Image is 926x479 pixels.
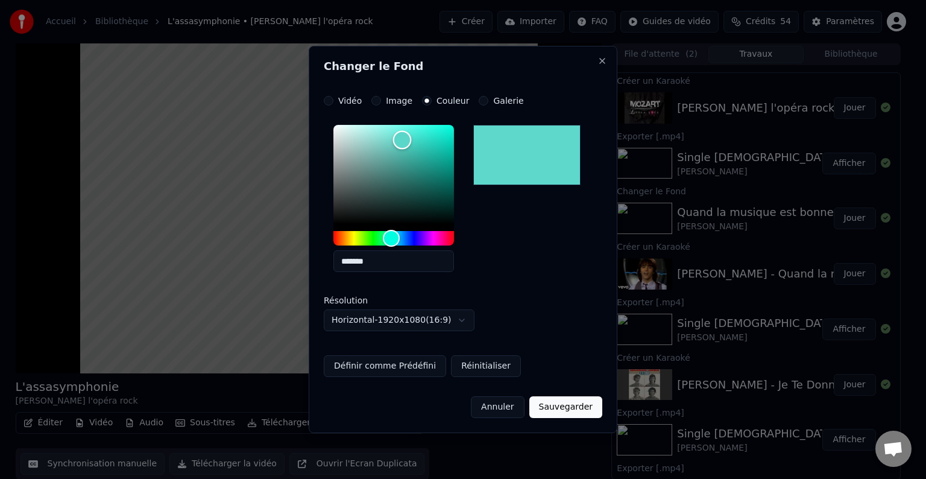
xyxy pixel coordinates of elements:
[493,97,523,105] label: Galerie
[333,231,454,246] div: Hue
[471,396,524,418] button: Annuler
[338,97,362,105] label: Vidéo
[324,355,446,377] button: Définir comme Prédéfini
[333,125,454,224] div: Color
[324,61,602,72] h2: Changer le Fond
[451,355,521,377] button: Réinitialiser
[386,97,412,105] label: Image
[436,97,469,105] label: Couleur
[529,396,602,418] button: Sauvegarder
[324,296,444,305] label: Résolution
